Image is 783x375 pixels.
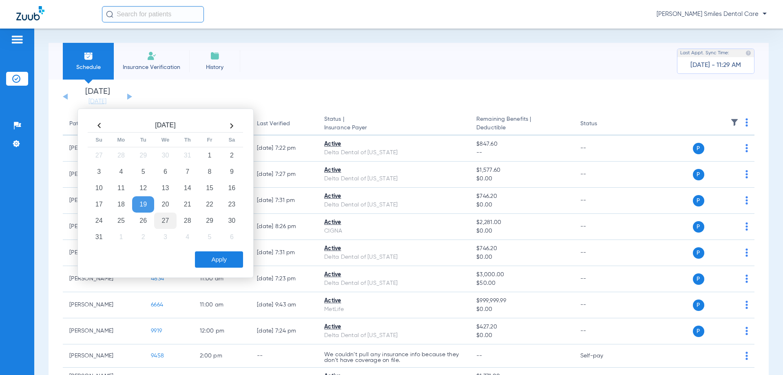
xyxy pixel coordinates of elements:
img: group-dot-blue.svg [745,196,748,204]
span: Insurance Payer [324,124,463,132]
div: Delta Dental of [US_STATE] [324,253,463,262]
td: [DATE] 7:22 PM [250,135,318,162]
td: [DATE] 7:27 PM [250,162,318,188]
img: group-dot-blue.svg [745,144,748,152]
td: -- [574,188,629,214]
td: [PERSON_NAME] [63,266,144,292]
span: 6664 [151,302,163,308]
img: group-dot-blue.svg [745,170,748,178]
a: [DATE] [73,98,122,106]
div: Delta Dental of [US_STATE] [324,331,463,340]
span: $0.00 [476,253,567,262]
span: Schedule [69,63,108,71]
td: -- [574,135,629,162]
button: Apply [195,251,243,268]
div: Last Verified [257,120,311,128]
div: Active [324,297,463,305]
span: 9458 [151,353,164,359]
img: Zuub Logo [16,6,44,20]
div: Delta Dental of [US_STATE] [324,149,463,157]
span: $746.20 [476,244,567,253]
span: P [693,273,704,285]
span: $0.00 [476,331,567,340]
td: [PERSON_NAME] [63,344,144,368]
img: Search Icon [106,11,113,18]
div: Active [324,271,463,279]
td: 2:00 PM [193,344,250,368]
span: Insurance Verification [120,63,183,71]
td: [DATE] 7:24 PM [250,318,318,344]
li: [DATE] [73,88,122,106]
div: Delta Dental of [US_STATE] [324,279,463,288]
span: $427.20 [476,323,567,331]
img: group-dot-blue.svg [745,249,748,257]
img: last sync help info [745,50,751,56]
td: [DATE] 9:43 AM [250,292,318,318]
span: P [693,221,704,233]
div: Active [324,218,463,227]
span: P [693,169,704,180]
div: Active [324,140,463,149]
td: [DATE] 7:31 PM [250,240,318,266]
td: -- [574,266,629,292]
span: $0.00 [476,305,567,314]
div: CIGNA [324,227,463,235]
td: [PERSON_NAME] [63,292,144,318]
img: group-dot-blue.svg [745,222,748,231]
th: Status [574,113,629,135]
span: $50.00 [476,279,567,288]
span: P [693,195,704,206]
span: History [195,63,234,71]
span: P [693,247,704,259]
div: Active [324,166,463,175]
div: Patient Name [69,120,105,128]
input: Search for patients [102,6,204,22]
span: 9919 [151,328,162,334]
span: P [693,326,704,337]
span: $1,577.60 [476,166,567,175]
div: Active [324,323,463,331]
span: $746.20 [476,192,567,201]
td: Self-pay [574,344,629,368]
span: Deductible [476,124,567,132]
span: P [693,300,704,311]
td: [PERSON_NAME] [63,318,144,344]
td: -- [574,162,629,188]
p: We couldn’t pull any insurance info because they don’t have coverage on file. [324,352,463,363]
span: [DATE] - 11:29 AM [690,61,741,69]
span: 4834 [151,276,164,282]
td: 12:00 PM [193,318,250,344]
div: Chat Widget [742,336,783,375]
td: -- [574,292,629,318]
img: group-dot-blue.svg [745,301,748,309]
img: group-dot-blue.svg [745,275,748,283]
img: group-dot-blue.svg [745,118,748,126]
div: MetLife [324,305,463,314]
span: $0.00 [476,175,567,183]
img: Schedule [84,51,93,61]
div: Active [324,244,463,253]
span: [PERSON_NAME] Smiles Dental Care [657,10,767,18]
td: [DATE] 8:26 PM [250,214,318,240]
span: $0.00 [476,201,567,209]
span: -- [476,353,482,359]
img: History [210,51,220,61]
span: $999,999.99 [476,297,567,305]
img: hamburger-icon [11,35,24,44]
div: Last Verified [257,120,290,128]
img: filter.svg [730,118,739,126]
div: Delta Dental of [US_STATE] [324,175,463,183]
span: -- [476,149,567,157]
span: $2,281.00 [476,218,567,227]
td: 11:00 AM [193,266,250,292]
span: P [693,143,704,154]
span: $847.60 [476,140,567,149]
th: Status | [318,113,470,135]
img: group-dot-blue.svg [745,327,748,335]
div: Patient Name [69,120,138,128]
td: -- [250,344,318,368]
span: $0.00 [476,227,567,235]
th: Remaining Benefits | [470,113,573,135]
th: [DATE] [110,119,221,133]
img: Manual Insurance Verification [147,51,157,61]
